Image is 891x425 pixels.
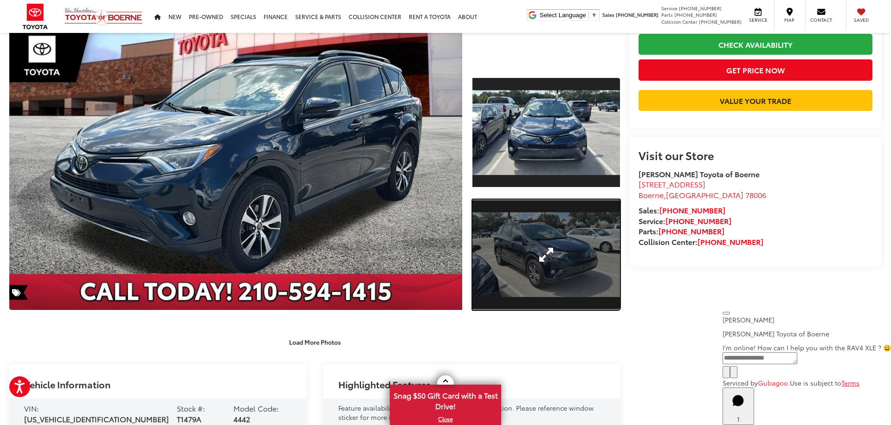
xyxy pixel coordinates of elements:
span: [STREET_ADDRESS] [639,179,705,189]
button: Load More Photos [283,334,347,350]
strong: [PERSON_NAME] Toyota of Boerne [639,168,760,179]
span: Map [779,17,800,23]
textarea: Type your message [723,352,797,364]
span: Use is subject to [790,378,841,387]
a: [PHONE_NUMBER] [659,225,724,236]
strong: Sales: [639,205,725,215]
a: Check Availability [639,34,872,55]
a: Terms [841,378,859,387]
button: Get Price Now [639,59,872,80]
span: ▼ [591,12,597,19]
span: ​ [588,12,589,19]
strong: Collision Center: [639,236,763,247]
button: Toggle Chat Window [723,387,754,425]
button: Chat with SMS [723,366,730,378]
span: Serviced by [723,378,758,387]
span: Snag $50 Gift Card with a Test Drive! [391,386,500,414]
span: [PHONE_NUMBER] [616,11,659,18]
p: [PERSON_NAME] Toyota of Boerne [723,329,891,338]
span: T1479A [177,413,201,424]
strong: Service: [639,215,731,226]
span: Saved [851,17,872,23]
span: 4442 [233,413,250,424]
h2: Vehicle Information [24,379,110,389]
a: Select Language​ [540,12,597,19]
img: 2018 Toyota RAV4 XLE [471,90,621,175]
svg: Start Chat [726,389,750,413]
a: Value Your Trade [639,90,872,111]
span: Model Code: [233,403,279,413]
span: Feature availability subject to final vehicle configuration. Please reference window sticker for ... [338,403,594,422]
h2: Highlighted Features [338,379,431,389]
span: Service [661,5,678,12]
span: [GEOGRAPHIC_DATA] [666,189,743,200]
a: [PHONE_NUMBER] [659,205,725,215]
button: Close [723,312,730,315]
a: [PHONE_NUMBER] [665,215,731,226]
span: Sales [602,11,614,18]
strong: Parts: [639,225,724,236]
span: Stock #: [177,403,205,413]
span: [PHONE_NUMBER] [679,5,722,12]
span: I'm online! How can I help you with the RAV4 XLE ? 😀 [723,343,891,352]
a: Expand Photo 2 [472,200,620,310]
img: Vic Vaughan Toyota of Boerne [64,7,143,26]
span: Collision Center [661,18,697,25]
span: Service [748,17,768,23]
a: [STREET_ADDRESS] Boerne,[GEOGRAPHIC_DATA] 78006 [639,179,766,200]
span: [PHONE_NUMBER] [674,11,717,18]
span: Parts [661,11,673,18]
span: 78006 [745,189,766,200]
a: Expand Photo 1 [472,77,620,188]
span: [US_VEHICLE_IDENTIFICATION_NUMBER] [24,413,169,424]
p: [PERSON_NAME] [723,315,891,324]
button: Send Message [730,366,737,378]
span: 1 [737,414,740,424]
span: Boerne [639,189,664,200]
span: Select Language [540,12,586,19]
h2: Visit our Store [639,149,872,161]
a: [PHONE_NUMBER] [697,236,763,247]
span: [PHONE_NUMBER] [699,18,742,25]
a: Gubagoo. [758,378,790,387]
div: Close[PERSON_NAME][PERSON_NAME] Toyota of BoerneI'm online! How can I help you with the RAV4 XLE ... [723,306,891,387]
span: Contact [810,17,832,23]
span: Special [9,285,28,300]
span: , [639,189,766,200]
span: VIN: [24,403,39,413]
